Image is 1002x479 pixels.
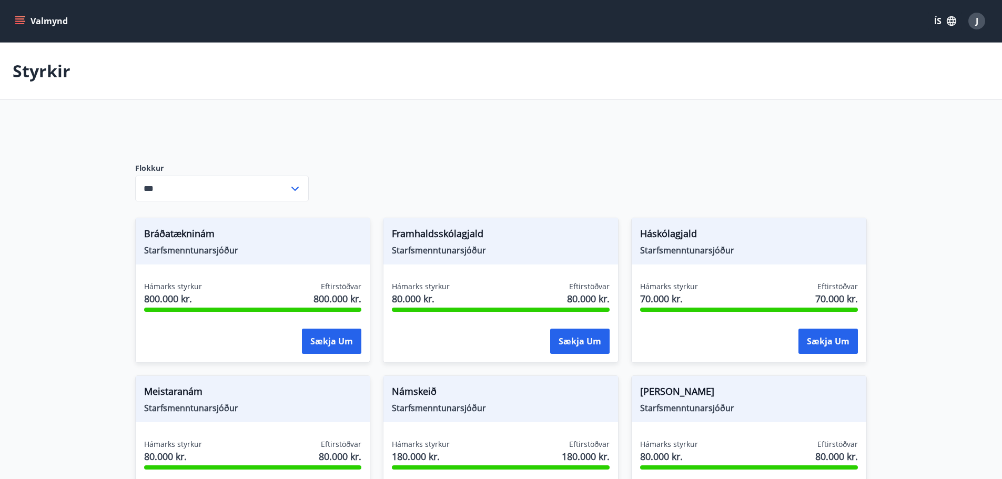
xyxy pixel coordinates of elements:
span: Starfsmenntunarsjóður [640,244,858,256]
span: Hámarks styrkur [640,439,698,450]
span: Eftirstöðvar [569,439,610,450]
span: 80.000 kr. [815,450,858,463]
span: Háskólagjald [640,227,858,244]
button: J [964,8,989,34]
span: 80.000 kr. [567,292,610,305]
button: ÍS [928,12,962,30]
span: Eftirstöðvar [321,281,361,292]
span: Hámarks styrkur [392,281,450,292]
span: 180.000 kr. [562,450,610,463]
span: Námskeið [392,384,610,402]
span: Starfsmenntunarsjóður [392,244,610,256]
span: 80.000 kr. [640,450,698,463]
span: Framhaldsskólagjald [392,227,610,244]
span: [PERSON_NAME] [640,384,858,402]
span: Hámarks styrkur [144,281,202,292]
button: Sækja um [550,329,610,354]
span: Eftirstöðvar [817,439,858,450]
p: Styrkir [13,59,70,83]
button: Sækja um [302,329,361,354]
span: Starfsmenntunarsjóður [392,402,610,414]
span: Eftirstöðvar [321,439,361,450]
span: 80.000 kr. [392,292,450,305]
span: 180.000 kr. [392,450,450,463]
label: Flokkur [135,163,309,174]
span: 80.000 kr. [144,450,202,463]
span: Starfsmenntunarsjóður [640,402,858,414]
span: Meistaranám [144,384,362,402]
span: Eftirstöðvar [817,281,858,292]
span: Hámarks styrkur [144,439,202,450]
span: 70.000 kr. [815,292,858,305]
span: 80.000 kr. [319,450,361,463]
span: 800.000 kr. [313,292,361,305]
span: Starfsmenntunarsjóður [144,244,362,256]
span: J [976,15,978,27]
span: Eftirstöðvar [569,281,610,292]
span: Starfsmenntunarsjóður [144,402,362,414]
button: Sækja um [798,329,858,354]
span: Hámarks styrkur [640,281,698,292]
button: menu [13,12,72,30]
span: Hámarks styrkur [392,439,450,450]
span: Bráðatækninám [144,227,362,244]
span: 800.000 kr. [144,292,202,305]
span: 70.000 kr. [640,292,698,305]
